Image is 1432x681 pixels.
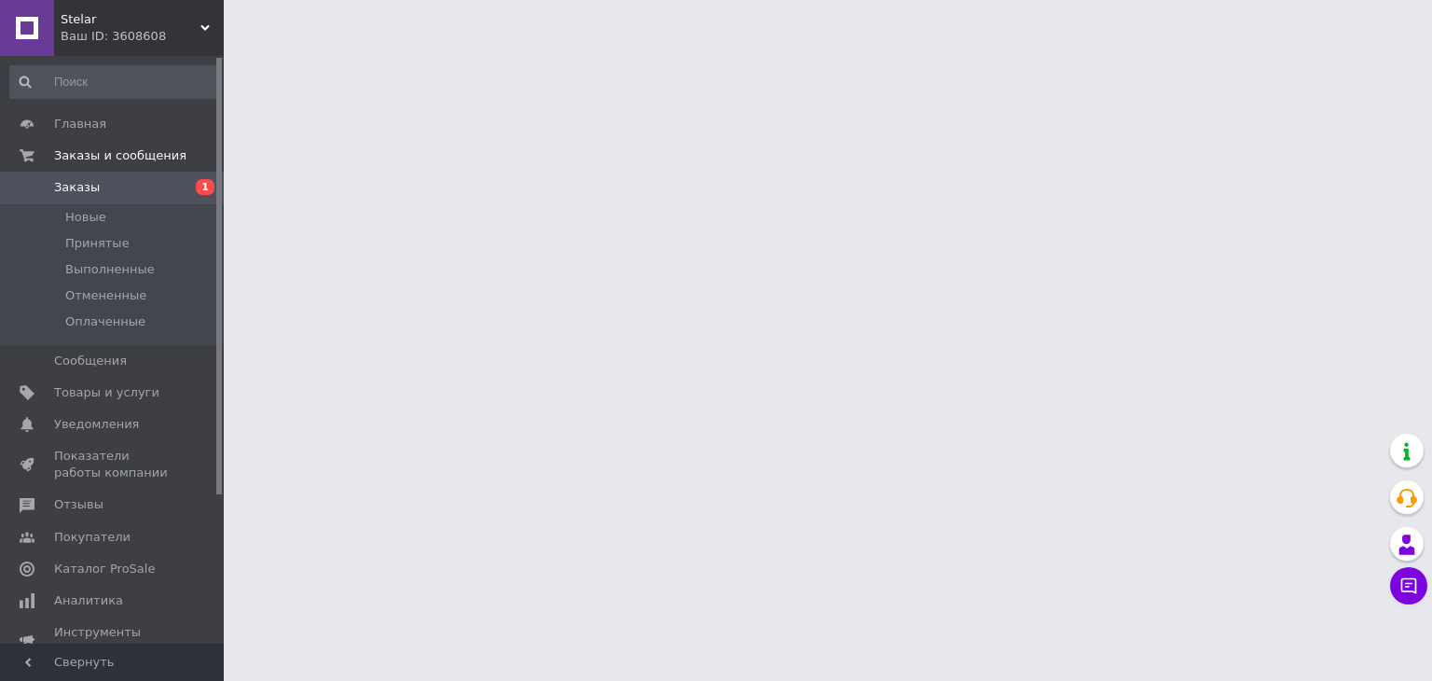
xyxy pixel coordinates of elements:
span: Принятые [65,235,130,252]
span: Оплаченные [65,313,145,330]
span: Новые [65,209,106,226]
input: Поиск [9,65,220,99]
div: Ваш ID: 3608608 [61,28,224,45]
span: 1 [196,179,214,195]
button: Чат с покупателем [1390,567,1427,605]
span: Покупатели [54,529,131,546]
span: Аналитика [54,592,123,609]
span: Сообщения [54,353,127,369]
span: Заказы и сообщения [54,147,186,164]
span: Заказы [54,179,100,196]
span: Выполненные [65,261,155,278]
span: Отмененные [65,287,146,304]
span: Уведомления [54,416,139,433]
span: Stelar [61,11,200,28]
span: Товары и услуги [54,384,159,401]
span: Главная [54,116,106,132]
span: Отзывы [54,496,103,513]
span: Каталог ProSale [54,561,155,577]
span: Инструменты вебмастера и SEO [54,624,172,658]
span: Показатели работы компании [54,448,172,481]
